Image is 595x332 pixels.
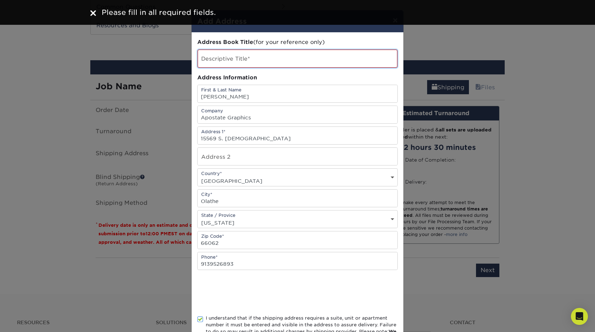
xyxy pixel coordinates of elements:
div: Open Intercom Messenger [571,308,588,325]
span: Please fill in all required fields. [102,8,216,17]
span: Address Book Title [197,39,253,45]
div: (for your reference only) [197,38,398,46]
div: Address Information [197,74,398,82]
iframe: reCAPTCHA [197,278,305,306]
img: close [90,10,96,16]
